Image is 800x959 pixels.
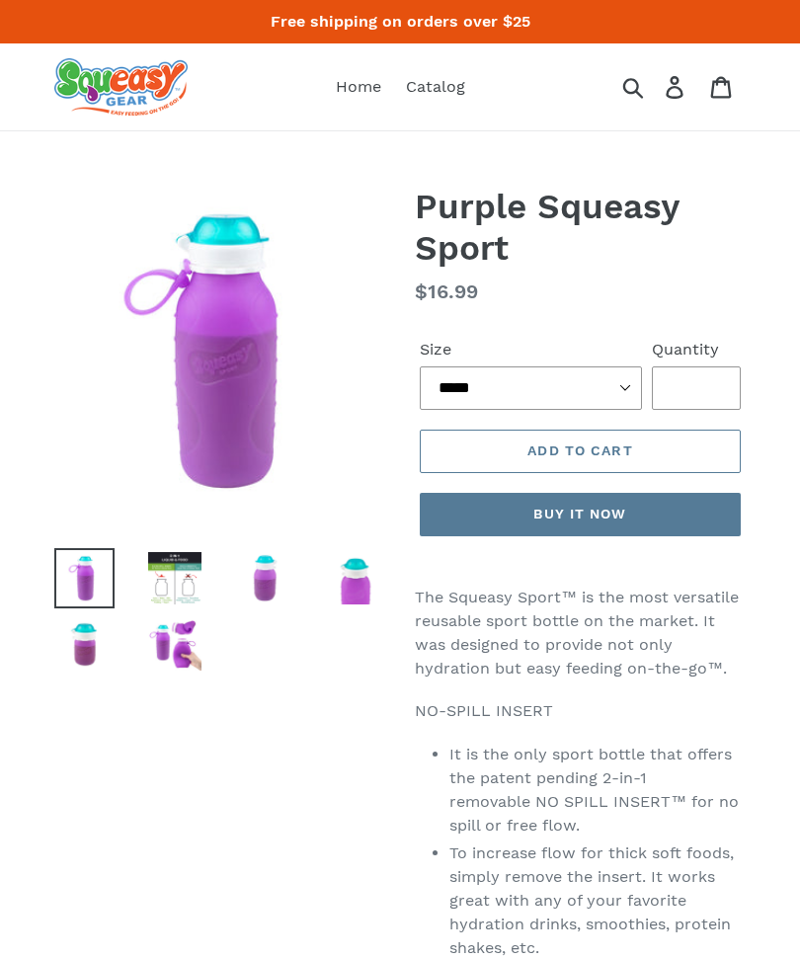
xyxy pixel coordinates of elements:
[420,430,741,473] button: Add to cart
[144,614,204,675] img: Load image into Gallery viewer, Purple Squeasy Sport
[527,442,632,458] span: Add to cart
[415,699,746,723] p: NO-SPILL INSERT
[420,338,642,361] label: Size
[415,586,746,680] p: The Squeasy Sport™ is the most versatile reusable sport bottle on the market. It was designed to ...
[652,338,741,361] label: Quantity
[326,72,391,102] a: Home
[420,493,741,536] button: Buy it now
[54,614,115,675] img: Load image into Gallery viewer, Purple Squeasy Sport
[336,77,381,97] span: Home
[54,548,115,608] img: Load image into Gallery viewer, Purple Squeasy Sport
[54,58,188,116] img: squeasy gear snacker portable food pouch
[235,548,295,608] img: Load image into Gallery viewer, Purple Squeasy Sport
[144,548,204,608] img: Load image into Gallery viewer, Purple Squeasy Sport
[449,743,746,838] li: It is the only sport bottle that offers the patent pending 2-in-1 removable NO SPILL INSERT™ for ...
[325,548,385,608] img: Load image into Gallery viewer, Purple Squeasy Sport
[415,280,478,303] span: $16.99
[396,72,475,102] a: Catalog
[415,186,746,269] h1: Purple Squeasy Sport
[406,77,465,97] span: Catalog
[58,190,381,513] img: Purple Squeasy Sport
